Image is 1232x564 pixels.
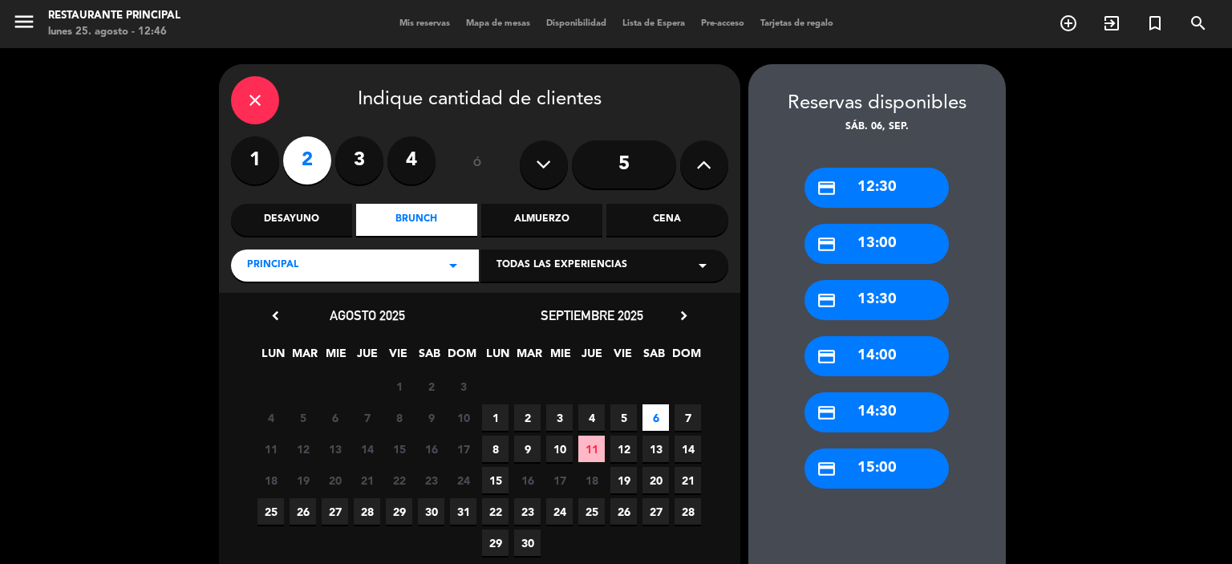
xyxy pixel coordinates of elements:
[804,280,949,320] div: 13:30
[804,168,949,208] div: 12:30
[804,448,949,489] div: 15:00
[817,290,837,310] i: credit_card
[257,498,284,525] span: 25
[675,436,701,462] span: 14
[672,344,699,371] span: DOM
[482,530,509,556] span: 29
[283,136,331,185] label: 2
[546,404,573,431] span: 3
[642,498,669,525] span: 27
[482,498,509,525] span: 22
[1059,14,1078,33] i: add_circle_outline
[1102,14,1121,33] i: exit_to_app
[748,88,1006,120] div: Reservas disponibles
[458,19,538,28] span: Mapa de mesas
[578,498,605,525] span: 25
[547,344,573,371] span: MIE
[257,467,284,493] span: 18
[514,436,541,462] span: 9
[354,467,380,493] span: 21
[386,498,412,525] span: 29
[675,498,701,525] span: 28
[642,436,669,462] span: 13
[322,436,348,462] span: 13
[817,459,837,479] i: credit_card
[675,404,701,431] span: 7
[330,307,405,323] span: agosto 2025
[260,344,286,371] span: LUN
[291,344,318,371] span: MAR
[752,19,841,28] span: Tarjetas de regalo
[322,467,348,493] span: 20
[804,392,949,432] div: 14:30
[546,436,573,462] span: 10
[817,234,837,254] i: credit_card
[48,24,180,40] div: lunes 25. agosto - 12:46
[418,467,444,493] span: 23
[444,256,463,275] i: arrow_drop_down
[385,344,411,371] span: VIE
[322,498,348,525] span: 27
[693,256,712,275] i: arrow_drop_down
[450,498,476,525] span: 31
[606,204,727,236] div: Cena
[610,467,637,493] span: 19
[322,344,349,371] span: MIE
[516,344,542,371] span: MAR
[247,258,298,274] span: Principal
[231,204,352,236] div: Desayuno
[642,467,669,493] span: 20
[450,404,476,431] span: 10
[290,467,316,493] span: 19
[804,336,949,376] div: 14:00
[538,19,614,28] span: Disponibilidad
[12,10,36,34] i: menu
[386,404,412,431] span: 8
[386,467,412,493] span: 22
[482,404,509,431] span: 1
[387,136,436,185] label: 4
[290,404,316,431] span: 5
[817,403,837,423] i: credit_card
[245,91,265,110] i: close
[642,404,669,431] span: 6
[484,344,511,371] span: LUN
[416,344,443,371] span: SAB
[578,344,605,371] span: JUE
[1189,14,1208,33] i: search
[48,8,180,24] div: Restaurante Principal
[804,224,949,264] div: 13:00
[546,498,573,525] span: 24
[675,307,692,324] i: chevron_right
[514,498,541,525] span: 23
[450,373,476,400] span: 3
[675,467,701,493] span: 21
[748,120,1006,136] div: sáb. 06, sep.
[335,136,383,185] label: 3
[578,467,605,493] span: 18
[817,347,837,367] i: credit_card
[482,436,509,462] span: 8
[391,19,458,28] span: Mis reservas
[641,344,667,371] span: SAB
[578,436,605,462] span: 11
[356,204,477,236] div: Brunch
[12,10,36,39] button: menu
[610,498,637,525] span: 26
[481,204,602,236] div: Almuerzo
[1145,14,1165,33] i: turned_in_not
[386,436,412,462] span: 15
[231,136,279,185] label: 1
[267,307,284,324] i: chevron_left
[546,467,573,493] span: 17
[514,404,541,431] span: 2
[290,498,316,525] span: 26
[817,178,837,198] i: credit_card
[614,19,693,28] span: Lista de Espera
[386,373,412,400] span: 1
[514,467,541,493] span: 16
[354,404,380,431] span: 7
[448,344,474,371] span: DOM
[231,76,728,124] div: Indique cantidad de clientes
[610,404,637,431] span: 5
